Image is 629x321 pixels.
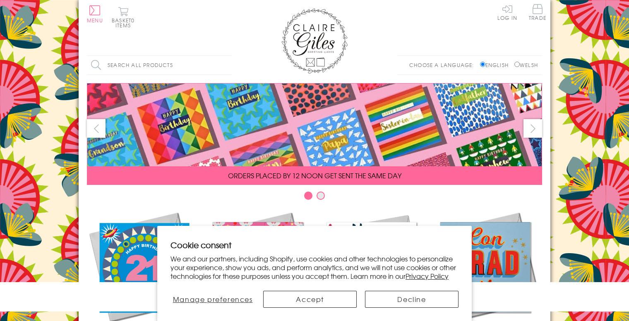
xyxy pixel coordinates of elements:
a: Privacy Policy [406,271,449,281]
button: next [523,119,542,138]
p: Choose a language: [409,61,478,69]
span: Trade [529,4,546,20]
h2: Cookie consent [170,239,459,251]
span: ORDERS PLACED BY 12 NOON GET SENT THE SAME DAY [228,170,401,180]
input: Welsh [514,62,520,67]
div: Carousel Pagination [87,191,542,204]
input: Search [223,56,232,74]
button: Manage preferences [170,291,255,308]
button: prev [87,119,106,138]
span: Manage preferences [173,294,253,304]
a: Log In [497,4,517,20]
button: Basket0 items [112,7,134,28]
button: Accept [263,291,357,308]
img: Claire Giles Greetings Cards [281,8,348,74]
span: Menu [87,17,103,24]
button: Carousel Page 2 [317,192,325,200]
a: Trade [529,4,546,22]
button: Decline [365,291,459,308]
input: Search all products [87,56,232,74]
label: English [480,61,513,69]
span: 0 items [115,17,134,29]
input: English [480,62,485,67]
button: Menu [87,5,103,23]
button: Carousel Page 1 (Current Slide) [304,192,312,200]
p: We and our partners, including Shopify, use cookies and other technologies to personalize your ex... [170,254,459,280]
label: Welsh [514,61,538,69]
